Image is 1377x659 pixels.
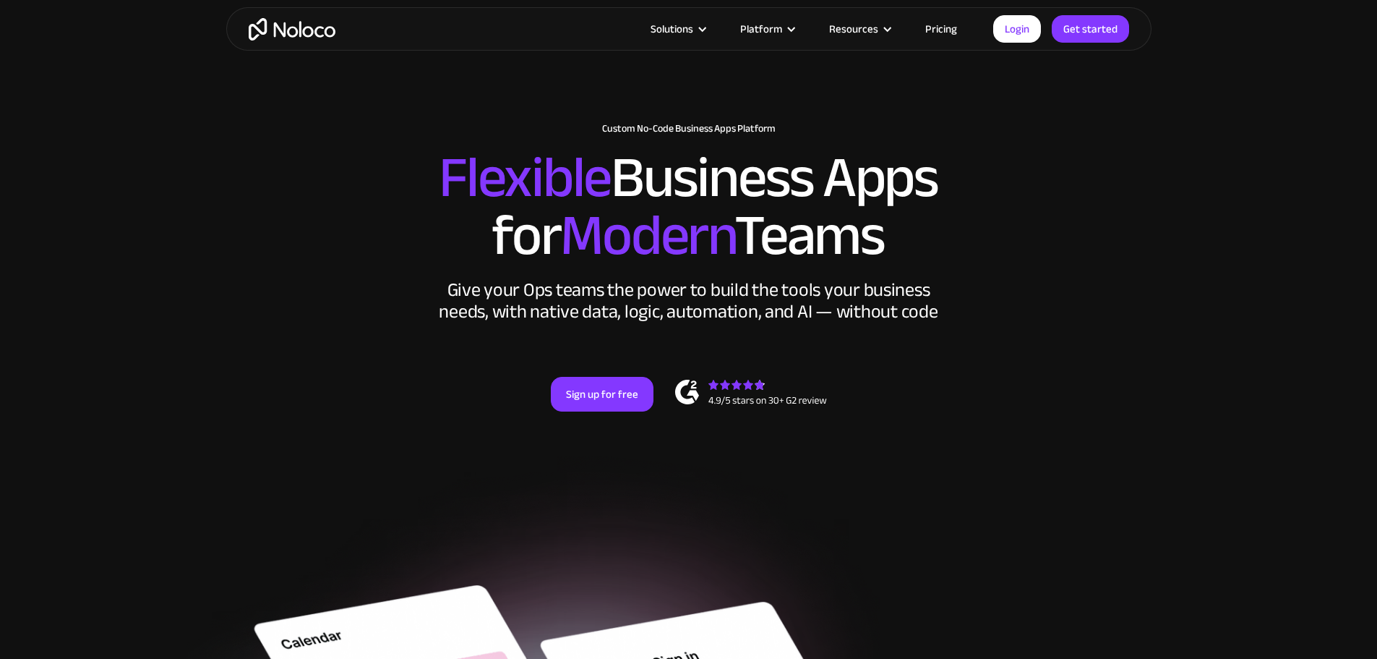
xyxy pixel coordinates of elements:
a: Login [993,15,1041,43]
div: Resources [811,20,907,38]
div: Platform [722,20,811,38]
h1: Custom No-Code Business Apps Platform [241,123,1137,135]
a: Sign up for free [551,377,653,412]
div: Give your Ops teams the power to build the tools your business needs, with native data, logic, au... [436,279,942,323]
span: Flexible [439,124,611,231]
div: Resources [829,20,878,38]
a: Get started [1052,15,1129,43]
span: Modern [560,182,734,289]
div: Solutions [632,20,722,38]
div: Platform [740,20,782,38]
a: home [249,18,335,41]
div: Solutions [651,20,693,38]
h2: Business Apps for Teams [241,149,1137,265]
a: Pricing [907,20,975,38]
